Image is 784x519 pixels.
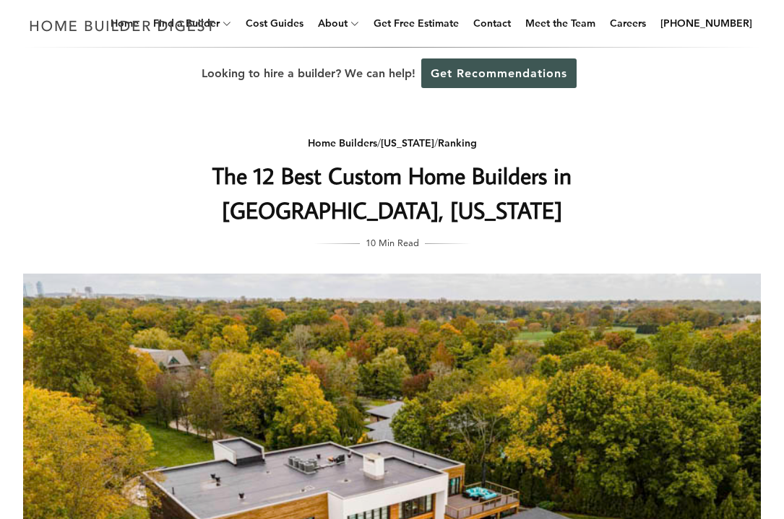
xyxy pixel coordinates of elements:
a: Home Builders [308,136,377,149]
a: Get Recommendations [421,58,577,88]
img: Home Builder Digest [23,12,222,40]
span: 10 Min Read [366,235,419,250]
h1: The 12 Best Custom Home Builders in [GEOGRAPHIC_DATA], [US_STATE] [104,158,681,227]
div: / / [104,134,681,152]
a: [US_STATE] [381,136,434,149]
a: Ranking [438,136,477,149]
